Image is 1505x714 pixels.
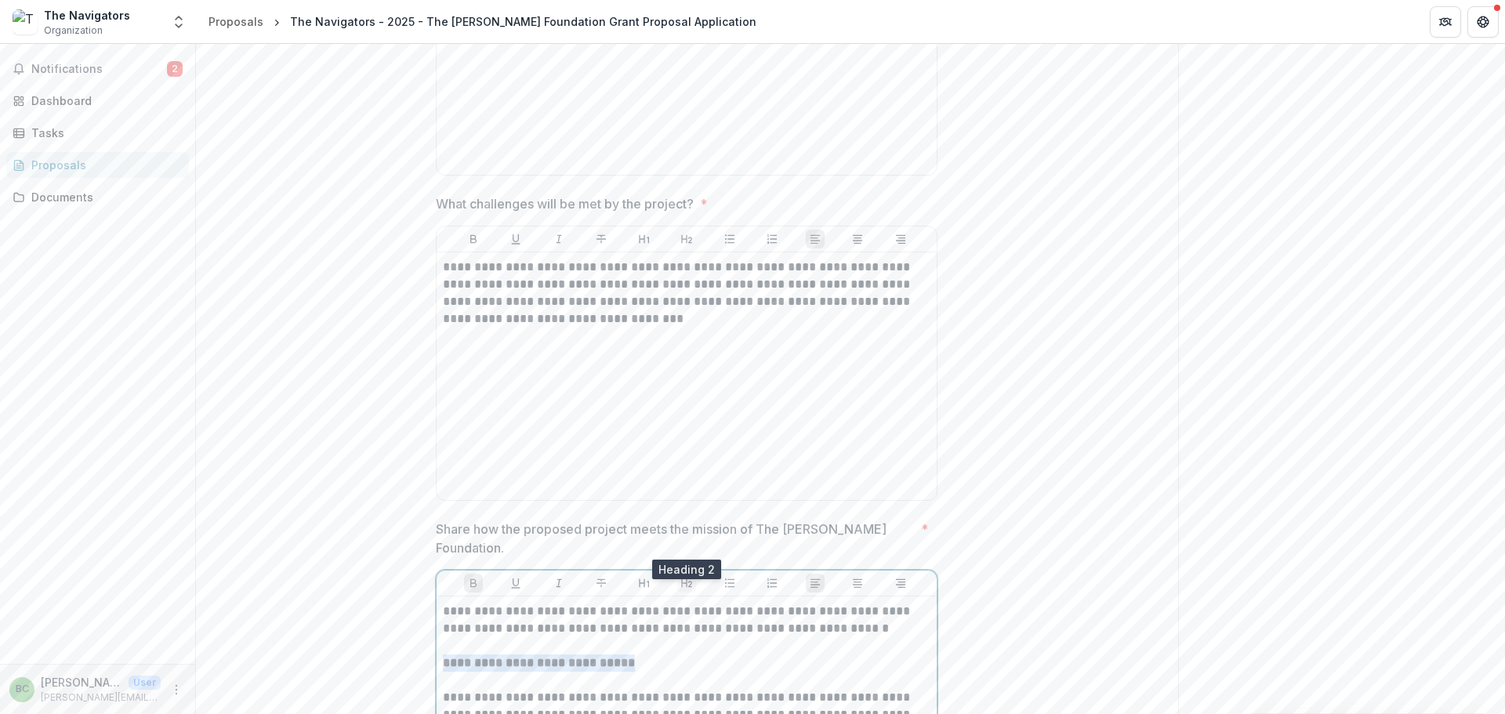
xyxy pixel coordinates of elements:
[31,92,176,109] div: Dashboard
[167,61,183,77] span: 2
[129,676,161,690] p: User
[635,230,654,248] button: Heading 1
[763,574,782,593] button: Ordered List
[31,189,176,205] div: Documents
[806,230,825,248] button: Align Left
[506,574,525,593] button: Underline
[436,520,915,557] p: Share how the proposed project meets the mission of The [PERSON_NAME] Foundation.
[464,574,483,593] button: Bold
[31,63,167,76] span: Notifications
[549,574,568,593] button: Italicize
[891,230,910,248] button: Align Right
[1467,6,1499,38] button: Get Help
[506,230,525,248] button: Underline
[44,24,103,38] span: Organization
[290,13,756,30] div: The Navigators - 2025 - The [PERSON_NAME] Foundation Grant Proposal Application
[891,574,910,593] button: Align Right
[1430,6,1461,38] button: Partners
[168,6,190,38] button: Open entity switcher
[209,13,263,30] div: Proposals
[763,230,782,248] button: Ordered List
[202,10,763,33] nav: breadcrumb
[848,574,867,593] button: Align Center
[41,674,122,690] p: [PERSON_NAME]
[6,120,189,146] a: Tasks
[13,9,38,34] img: The Navigators
[677,574,696,593] button: Heading 2
[202,10,270,33] a: Proposals
[677,230,696,248] button: Heading 2
[44,7,130,24] div: The Navigators
[6,184,189,210] a: Documents
[848,230,867,248] button: Align Center
[549,230,568,248] button: Italicize
[167,680,186,699] button: More
[16,684,29,694] div: Brad Cummins
[806,574,825,593] button: Align Left
[31,125,176,141] div: Tasks
[41,690,161,705] p: [PERSON_NAME][EMAIL_ADDRESS][PERSON_NAME][DOMAIN_NAME]
[6,56,189,82] button: Notifications2
[6,88,189,114] a: Dashboard
[436,194,694,213] p: What challenges will be met by the project?
[592,230,611,248] button: Strike
[720,574,739,593] button: Bullet List
[6,152,189,178] a: Proposals
[592,574,611,593] button: Strike
[635,574,654,593] button: Heading 1
[31,157,176,173] div: Proposals
[720,230,739,248] button: Bullet List
[464,230,483,248] button: Bold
